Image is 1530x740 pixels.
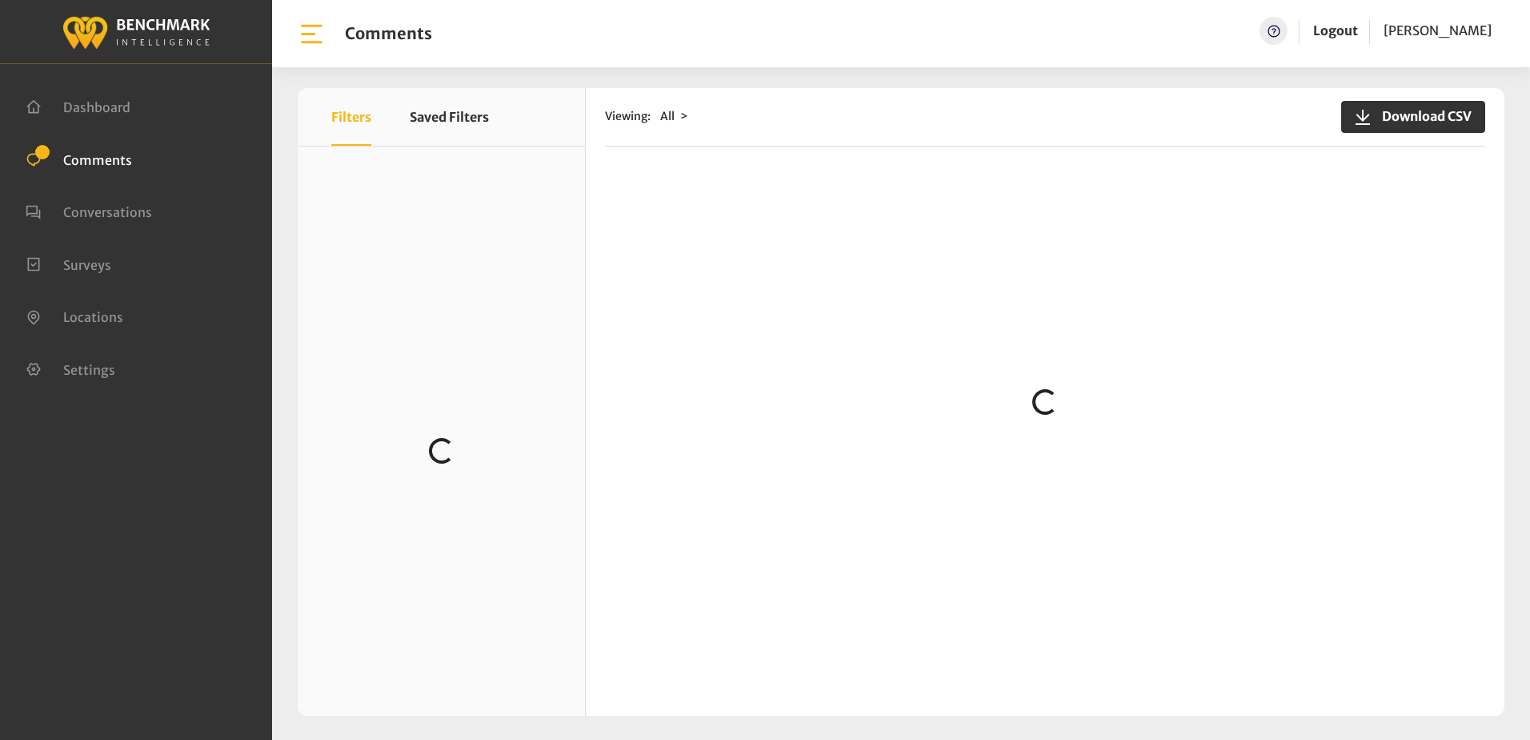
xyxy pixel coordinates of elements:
span: Locations [63,309,123,325]
span: [PERSON_NAME] [1384,22,1492,38]
a: [PERSON_NAME] [1384,17,1492,45]
span: Viewing: [605,108,651,125]
a: Locations [26,308,123,324]
span: Dashboard [63,99,130,115]
a: Logout [1313,22,1358,38]
a: Surveys [26,255,111,271]
img: bar [298,20,326,48]
a: Settings [26,360,115,376]
span: Comments [63,151,132,167]
h1: Comments [345,24,432,43]
button: Filters [331,88,371,146]
a: Logout [1313,17,1358,45]
a: Dashboard [26,98,130,114]
span: Conversations [63,204,152,220]
span: Download CSV [1372,107,1472,126]
a: Comments [26,151,132,167]
a: Conversations [26,203,152,219]
img: benchmark [62,12,210,51]
span: Settings [63,361,115,377]
button: Download CSV [1341,101,1485,133]
button: Saved Filters [410,88,489,146]
span: Surveys [63,256,111,272]
span: All [660,109,675,123]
